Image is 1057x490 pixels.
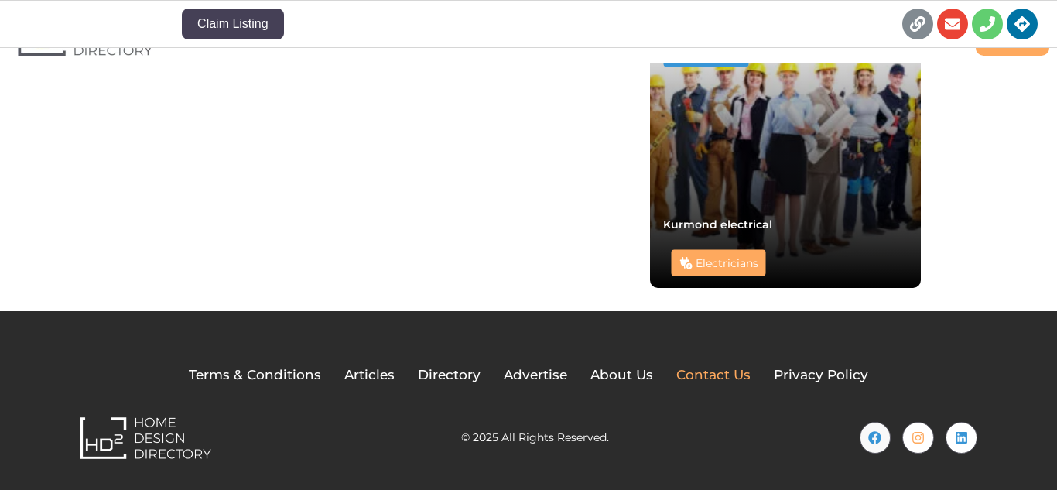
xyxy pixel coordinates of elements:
a: Kurmond electrical [663,218,772,231]
a: Contact Us [676,365,751,385]
button: Claim Listing [182,9,284,39]
a: Directory [418,365,481,385]
a: Privacy Policy [774,365,868,385]
a: Electricians [696,256,758,270]
a: About Us [590,365,653,385]
a: Articles [344,365,395,385]
a: Advertise [504,365,567,385]
a: Terms & Conditions [189,365,321,385]
h2: © 2025 All Rights Reserved. [461,432,609,443]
